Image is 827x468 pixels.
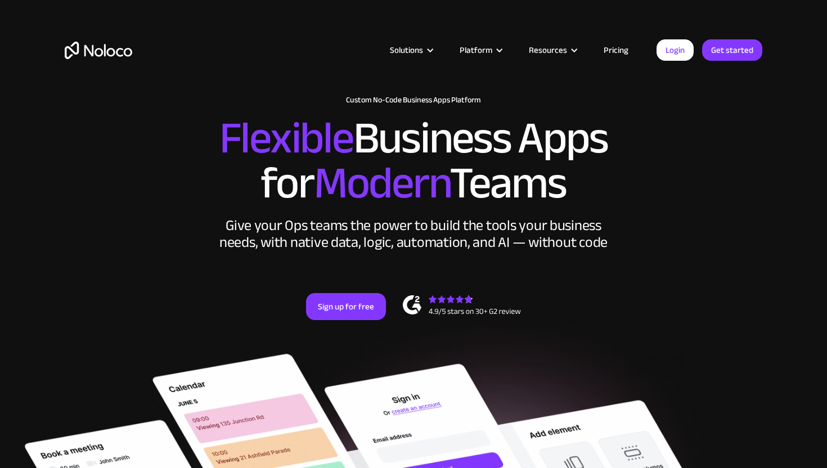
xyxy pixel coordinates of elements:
span: Flexible [219,96,353,180]
a: Login [657,39,694,61]
div: Give your Ops teams the power to build the tools your business needs, with native data, logic, au... [217,217,610,251]
a: Get started [702,39,762,61]
a: home [65,42,132,59]
span: Modern [314,141,450,225]
div: Platform [460,43,492,57]
a: Sign up for free [306,293,386,320]
a: Pricing [590,43,642,57]
h2: Business Apps for Teams [65,116,762,206]
div: Resources [515,43,590,57]
div: Platform [446,43,515,57]
div: Resources [529,43,567,57]
div: Solutions [376,43,446,57]
div: Solutions [390,43,423,57]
